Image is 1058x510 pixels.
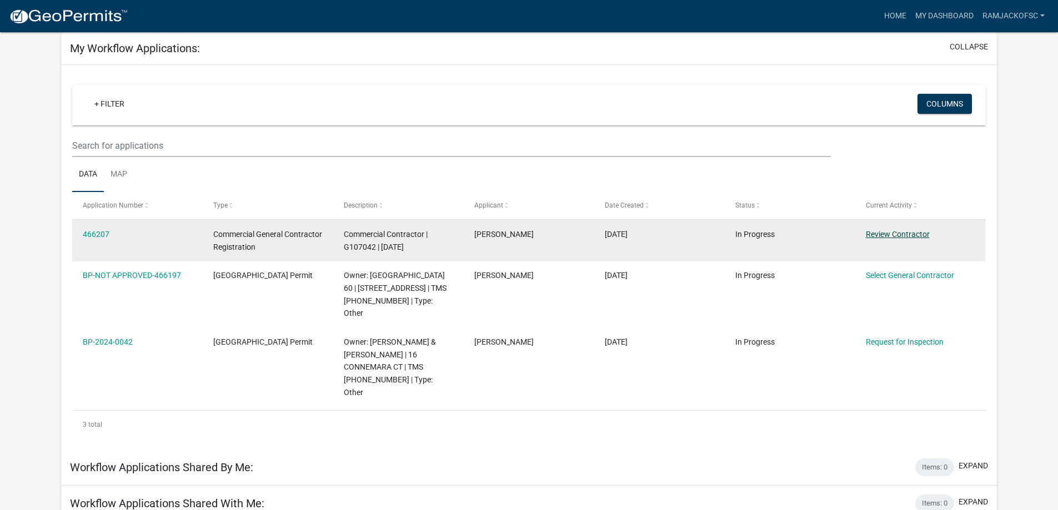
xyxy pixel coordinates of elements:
[72,192,203,219] datatable-header-cell: Application Number
[605,230,628,239] span: 08/19/2025
[866,337,944,346] a: Request for Inspection
[735,230,775,239] span: In Progress
[978,6,1049,27] a: RamJackofSC
[950,41,988,53] button: collapse
[213,337,313,346] span: Abbeville County Building Permit
[333,192,464,219] datatable-header-cell: Description
[735,201,755,209] span: Status
[605,201,644,209] span: Date Created
[464,192,594,219] datatable-header-cell: Applicant
[474,201,503,209] span: Applicant
[866,271,954,280] a: Select General Contractor
[70,42,200,55] h5: My Workflow Applications:
[344,337,436,397] span: Owner: TIMMS ANTHONY R & TERESA R | 16 CONNEMARA CT | TMS 098-00-00-053 | Type: Other
[83,230,109,239] a: 466207
[72,411,986,438] div: 3 total
[203,192,333,219] datatable-header-cell: Type
[915,458,954,476] div: Items: 0
[724,192,855,219] datatable-header-cell: Status
[61,65,997,450] div: collapse
[605,271,628,280] span: 08/19/2025
[344,230,428,251] span: Commercial Contractor | G107042 | 10/31/2026
[474,230,534,239] span: Ben Reichard
[855,192,985,219] datatable-header-cell: Current Activity
[104,157,134,193] a: Map
[866,201,912,209] span: Current Activity
[959,496,988,508] button: expand
[83,271,181,280] a: BP-NOT APPROVED-466197
[959,460,988,472] button: expand
[917,94,972,114] button: Columns
[213,230,322,251] span: Commercial General Contractor Registration
[735,337,775,346] span: In Progress
[213,201,228,209] span: Type
[72,157,104,193] a: Data
[83,201,143,209] span: Application Number
[474,337,534,346] span: Ben Reichard
[83,337,133,346] a: BP-2024-0042
[911,6,978,27] a: My Dashboard
[474,271,534,280] span: Ben Reichard
[344,201,378,209] span: Description
[213,271,313,280] span: Abbeville County Building Permit
[605,337,628,346] span: 12/09/2024
[72,134,830,157] input: Search for applications
[866,230,930,239] a: Review Contractor
[594,192,725,219] datatable-header-cell: Date Created
[70,497,264,510] h5: Workflow Applications Shared With Me:
[735,271,775,280] span: In Progress
[86,94,133,114] a: + Filter
[880,6,911,27] a: Home
[70,461,253,474] h5: Workflow Applications Shared By Me:
[344,271,447,317] span: Owner: ABBEVILLE COUNTY SCHOOL DISTRICT 60 | 6219 HWY 184 E | TMS 027-00-00-080 | Type: Other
